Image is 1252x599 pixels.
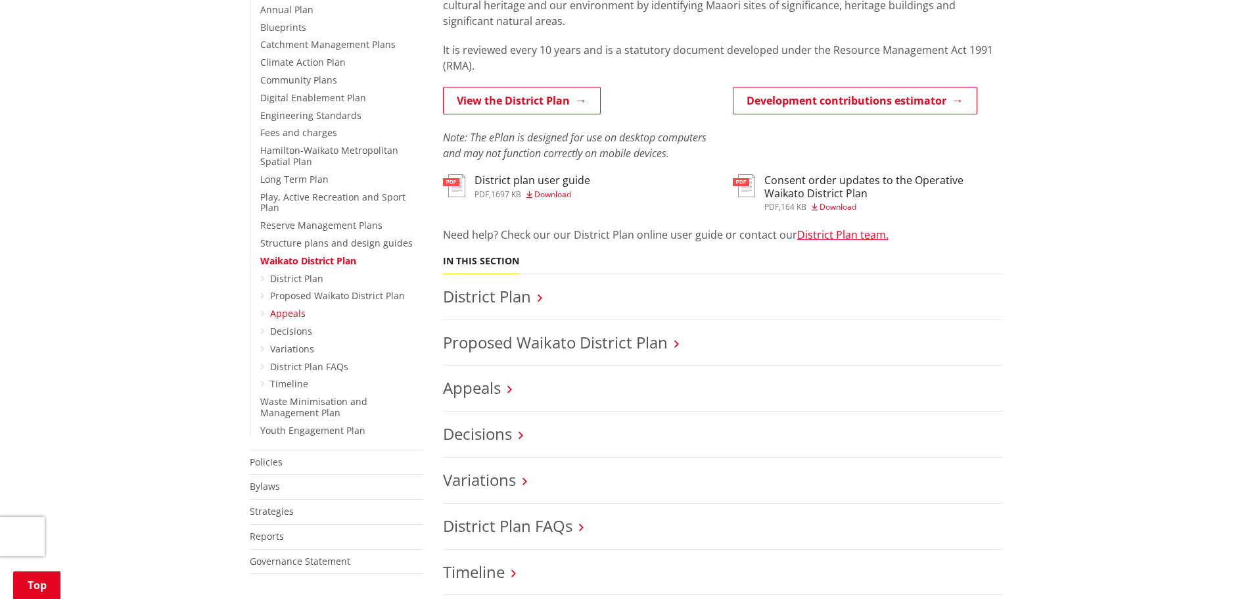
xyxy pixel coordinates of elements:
a: Engineering Standards [260,109,361,122]
span: pdf [764,201,779,212]
a: Structure plans and design guides [260,237,413,249]
a: Governance Statement [250,555,350,567]
a: View the District Plan [443,87,601,114]
em: Note: The ePlan is designed for use on desktop computers and may not function correctly on mobile... [443,130,707,160]
a: District Plan FAQs [270,360,348,373]
a: Timeline [270,377,308,390]
a: Strategies [250,505,294,517]
img: document-pdf.svg [443,174,465,197]
a: Climate Action Plan [260,56,346,68]
h3: Consent order updates to the Operative Waikato District Plan [764,174,1003,199]
a: Annual Plan [260,3,313,16]
a: District Plan [443,285,531,307]
a: Variations [270,343,314,355]
a: Proposed Waikato District Plan [270,289,405,302]
a: Waste Minimisation and Management Plan [260,395,367,419]
p: It is reviewed every 10 years and is a statutory document developed under the Resource Management... [443,42,1003,74]
a: Appeals [270,307,306,320]
div: , [475,191,590,199]
a: Reserve Management Plans [260,219,383,231]
div: , [764,203,1003,211]
img: document-pdf.svg [733,174,755,197]
a: Consent order updates to the Operative Waikato District Plan pdf,164 KB Download [733,174,1003,210]
a: Decisions [270,325,312,337]
span: pdf [475,189,489,200]
a: Catchment Management Plans [260,38,396,51]
iframe: Messenger Launcher [1192,544,1239,591]
a: Fees and charges [260,126,337,139]
span: 1697 KB [491,189,521,200]
a: District plan user guide pdf,1697 KB Download [443,174,590,198]
a: Timeline [443,561,505,583]
a: District Plan FAQs [443,515,572,537]
p: Need help? Check our our District Plan online user guide or contact our [443,227,1003,243]
span: Download [534,189,571,200]
a: Youth Engagement Plan [260,424,365,437]
a: Bylaws [250,480,280,492]
h3: District plan user guide [475,174,590,187]
a: Appeals [443,377,501,398]
a: Proposed Waikato District Plan [443,331,668,353]
a: Community Plans [260,74,337,86]
a: Variations [443,469,516,491]
span: Download [820,201,856,212]
a: Top [13,571,60,599]
a: Decisions [443,423,512,444]
a: District Plan [270,272,323,285]
a: Hamilton-Waikato Metropolitan Spatial Plan [260,144,398,168]
a: Blueprints [260,21,306,34]
h5: In this section [443,256,519,267]
a: Reports [250,530,284,542]
a: Digital Enablement Plan [260,91,366,104]
a: Play, Active Recreation and Sport Plan [260,191,406,214]
a: District Plan team. [797,228,889,242]
a: Long Term Plan [260,173,329,185]
span: 164 KB [781,201,806,212]
a: Development contributions estimator [733,87,977,114]
a: Waikato District Plan [260,254,356,267]
a: Policies [250,456,283,468]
